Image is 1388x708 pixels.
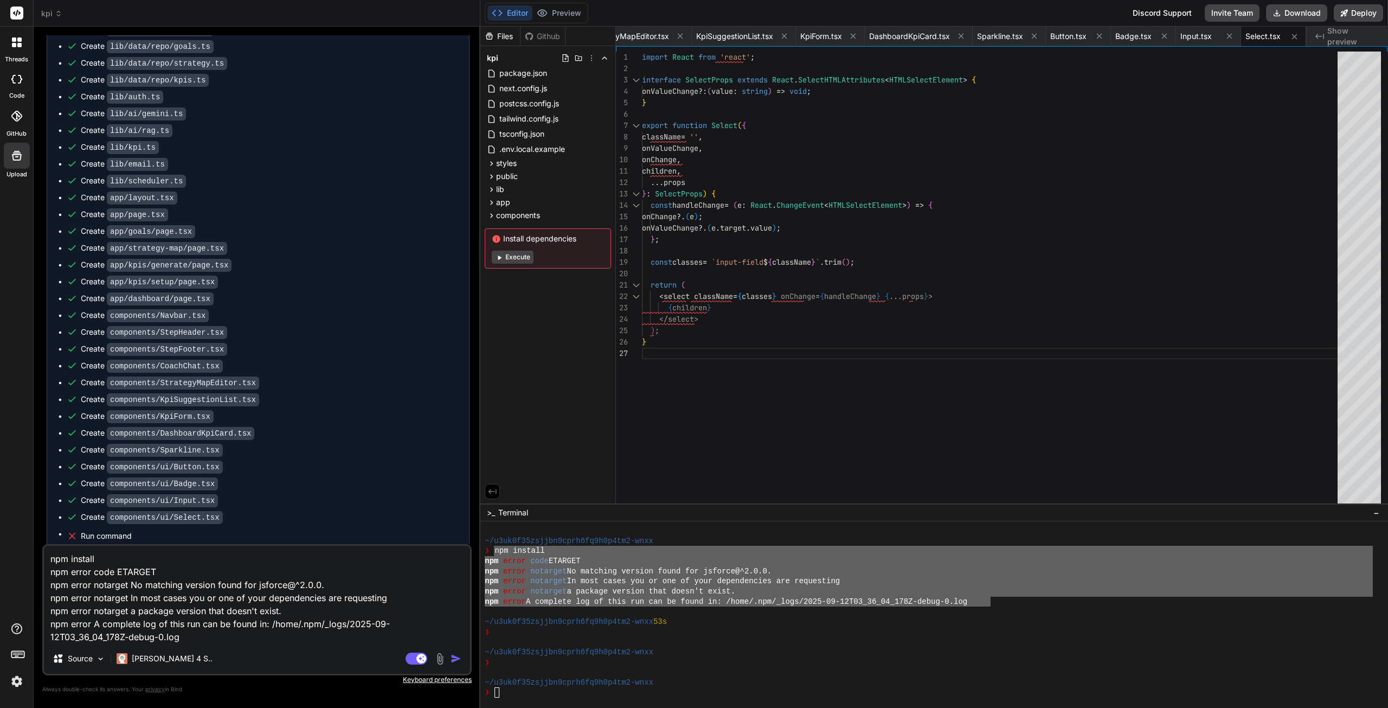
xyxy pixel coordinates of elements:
[707,223,711,233] span: (
[977,31,1023,42] span: Sparkline.tsx
[487,5,532,21] button: Editor
[781,291,815,301] span: onChange
[616,291,628,302] div: 22
[651,200,672,210] span: const
[485,566,498,577] span: npm
[642,223,698,233] span: onValueChange
[81,343,227,355] div: Create
[737,75,768,85] span: extends
[724,200,729,210] span: =
[81,192,177,203] div: Create
[776,200,824,210] span: ChangeEvent
[81,108,186,119] div: Create
[616,188,628,200] div: 13
[494,546,544,556] span: npm install
[530,576,567,586] span: notarget
[768,257,772,267] span: {
[1373,507,1379,518] span: −
[902,291,924,301] span: props
[530,556,549,566] span: code
[653,617,667,627] span: 53s
[902,200,907,210] span: >
[485,576,498,586] span: npm
[616,257,628,268] div: 19
[616,336,628,348] div: 26
[485,586,498,597] span: npm
[485,678,653,688] span: ~/u3uk0f35zsjjbn9cprh6fq9h0p4tm2-wnxx
[807,86,811,96] span: ;
[132,653,213,664] p: [PERSON_NAME] 4 S..
[963,75,967,85] span: >
[107,343,227,356] code: components/StepFooter.tsx
[492,233,604,244] span: Install dependencies
[503,566,526,577] span: error
[703,257,707,267] span: =
[642,75,681,85] span: interface
[503,576,526,586] span: error
[690,212,694,221] span: e
[815,291,820,301] span: =
[616,74,628,86] div: 3
[107,141,159,154] code: lib/kpi.ts
[117,653,127,664] img: Claude 4 Sonnet
[690,132,698,142] span: ''
[733,291,737,301] span: =
[81,428,254,439] div: Create
[41,8,62,19] span: kpi
[616,109,628,120] div: 6
[815,257,820,267] span: `
[694,212,698,221] span: )
[81,41,214,52] div: Create
[711,86,733,96] span: value
[42,684,472,694] p: Always double-check its answers. Your in Bind
[107,107,186,120] code: lib/ai/gemini.ts
[664,177,685,187] span: props
[698,132,703,142] span: ,
[772,257,811,267] span: className
[107,242,227,255] code: app/strategy-map/page.tsx
[107,477,218,490] code: components/ui/Badge.tsx
[1266,4,1327,22] button: Download
[81,74,209,86] div: Create
[846,257,850,267] span: )
[616,314,628,325] div: 24
[698,143,703,153] span: ,
[107,225,195,238] code: app/goals/page.tsx
[737,291,742,301] span: {
[503,556,526,566] span: error
[972,75,976,85] span: {
[651,234,655,244] span: }
[526,597,967,607] span: A complete log of this run can be found in: /home/.npm/_logs/2025-09-12T03_36_04_178Z-debug-0.log
[824,200,828,210] span: <
[81,24,214,35] div: Create
[776,86,785,96] span: =>
[567,566,772,577] span: No matching version found for jsforce@^2.0.0.
[616,222,628,234] div: 16
[1205,4,1260,22] button: Invite Team
[651,177,664,187] span: ...
[1334,4,1383,22] button: Deploy
[677,166,681,176] span: ,
[451,653,461,664] img: icon
[107,494,218,507] code: components/ui/Input.tsx
[1245,31,1281,42] span: Select.tsx
[616,143,628,154] div: 9
[496,197,510,208] span: app
[642,166,677,176] span: children
[655,326,659,335] span: ;
[651,326,655,335] span: )
[81,495,218,506] div: Create
[485,647,653,658] span: ~/u3uk0f35zsjjbn9cprh6fq9h0p4tm2-wnxx
[659,314,668,324] span: </
[698,52,716,62] span: from
[8,672,26,691] img: settings
[107,276,218,289] code: app/kpis/setup/page.tsx
[720,52,750,62] span: 'react'
[685,212,690,221] span: (
[698,223,707,233] span: ?.
[885,291,889,301] span: {
[68,653,93,664] p: Source
[750,223,772,233] span: value
[530,586,567,597] span: notarget
[642,98,646,107] span: }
